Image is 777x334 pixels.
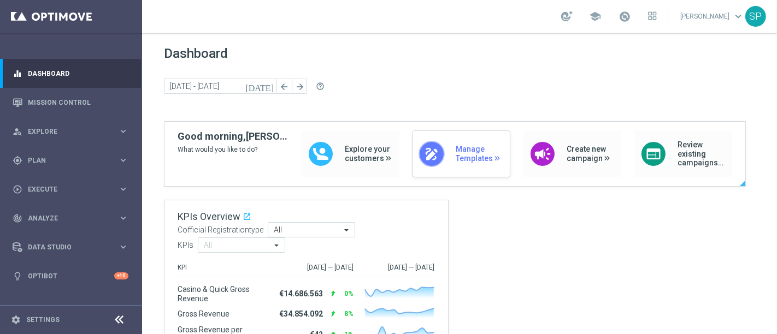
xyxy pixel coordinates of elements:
div: +10 [114,272,128,279]
button: Data Studio keyboard_arrow_right [12,243,129,252]
a: Mission Control [28,88,128,117]
i: person_search [13,127,22,136]
i: keyboard_arrow_right [118,155,128,165]
i: keyboard_arrow_right [118,184,128,194]
div: Explore [13,127,118,136]
div: SP [745,6,766,27]
button: track_changes Analyze keyboard_arrow_right [12,214,129,223]
div: Optibot [13,261,128,290]
span: keyboard_arrow_down [732,10,744,22]
div: Analyze [13,213,118,223]
span: school [589,10,601,22]
div: Mission Control [13,88,128,117]
button: gps_fixed Plan keyboard_arrow_right [12,156,129,165]
i: play_circle_outline [13,184,22,194]
i: lightbulb [13,271,22,281]
span: Execute [28,186,118,193]
span: Explore [28,128,118,135]
span: Plan [28,157,118,164]
button: person_search Explore keyboard_arrow_right [12,127,129,136]
i: keyboard_arrow_right [118,242,128,252]
button: equalizer Dashboard [12,69,129,78]
div: Execute [13,184,118,194]
i: keyboard_arrow_right [118,213,128,223]
a: Settings [26,317,60,323]
span: Analyze [28,215,118,222]
i: track_changes [13,213,22,223]
i: gps_fixed [13,156,22,165]
button: lightbulb Optibot +10 [12,272,129,281]
i: keyboard_arrow_right [118,126,128,136]
a: Dashboard [28,59,128,88]
span: Data Studio [28,244,118,250]
a: Optibot [28,261,114,290]
i: equalizer [13,69,22,79]
div: Dashboard [13,59,128,88]
i: settings [11,315,21,325]
div: Data Studio [13,242,118,252]
div: Plan [13,156,118,165]
button: play_circle_outline Execute keyboard_arrow_right [12,185,129,194]
button: Mission Control [12,98,129,107]
a: [PERSON_NAME]keyboard_arrow_down [679,8,745,25]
